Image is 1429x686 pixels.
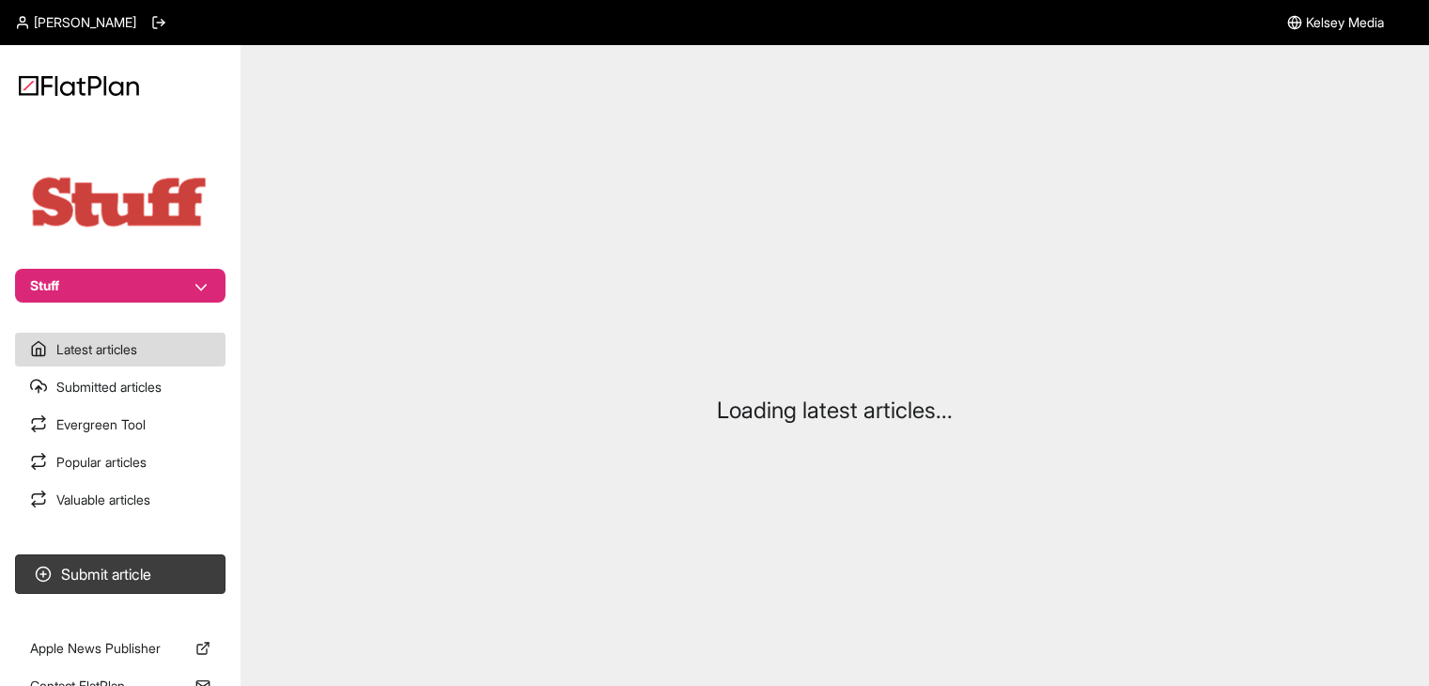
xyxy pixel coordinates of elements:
a: Apple News Publisher [15,631,225,665]
button: Stuff [15,269,225,303]
p: Loading latest articles... [717,396,953,426]
a: [PERSON_NAME] [15,13,136,32]
img: Publication Logo [26,173,214,231]
a: Valuable articles [15,483,225,517]
span: [PERSON_NAME] [34,13,136,32]
button: Submit article [15,554,225,594]
img: Logo [19,75,139,96]
a: Popular articles [15,445,225,479]
a: Evergreen Tool [15,408,225,442]
a: Latest articles [15,333,225,366]
span: Kelsey Media [1306,13,1384,32]
a: Submitted articles [15,370,225,404]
